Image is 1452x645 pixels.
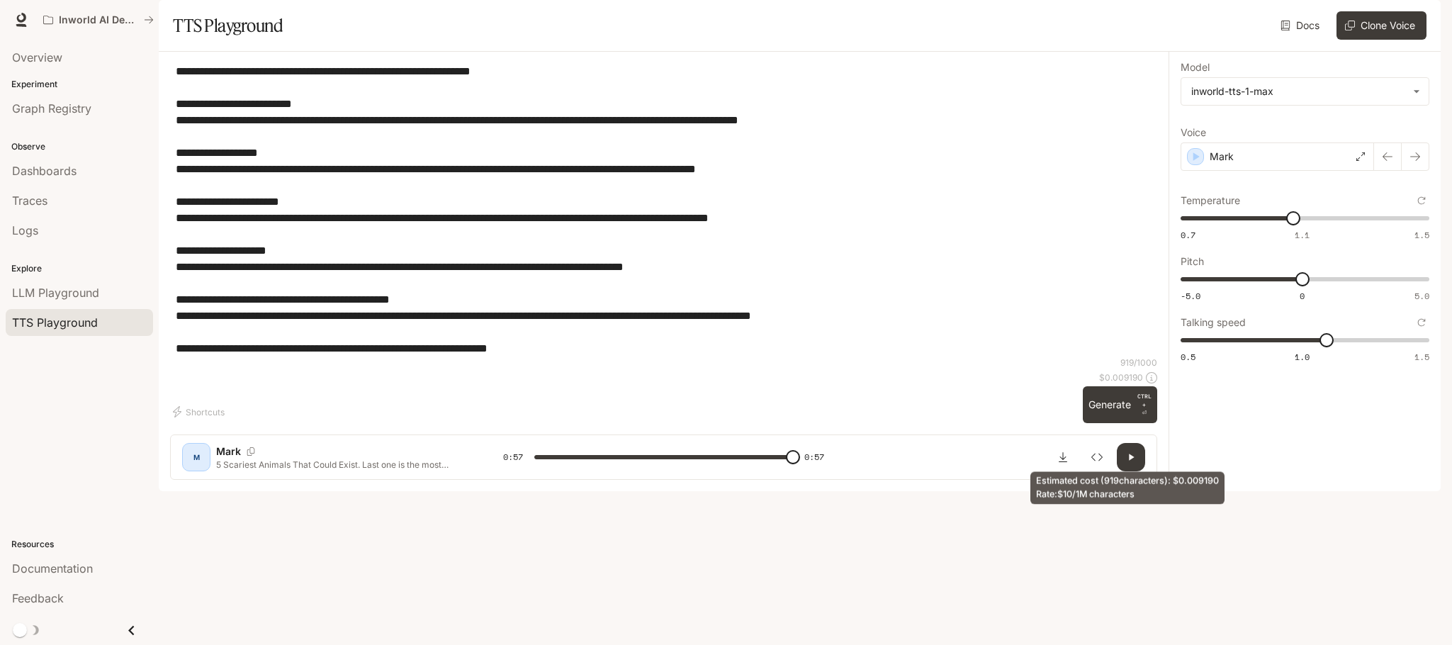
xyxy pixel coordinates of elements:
[1414,351,1429,363] span: 1.5
[59,14,138,26] p: Inworld AI Demos
[1181,351,1195,363] span: 0.5
[1181,78,1429,105] div: inworld-tts-1-max
[1181,229,1195,241] span: 0.7
[1300,290,1305,302] span: 0
[1120,357,1157,369] p: 919 / 1000
[1414,315,1429,330] button: Reset to default
[1137,392,1152,409] p: CTRL +
[1210,150,1234,164] p: Mark
[170,400,230,423] button: Shortcuts
[241,447,261,456] button: Copy Voice ID
[503,450,523,464] span: 0:57
[1191,84,1406,99] div: inworld-tts-1-max
[216,444,241,459] p: Mark
[1083,443,1111,471] button: Inspect
[1336,11,1426,40] button: Clone Voice
[1181,196,1240,206] p: Temperature
[1181,318,1246,327] p: Talking speed
[1083,386,1157,423] button: GenerateCTRL +⏎
[1181,257,1204,267] p: Pitch
[1414,229,1429,241] span: 1.5
[1181,290,1200,302] span: -5.0
[173,11,283,40] h1: TTS Playground
[185,446,208,469] div: M
[1295,229,1310,241] span: 1.1
[1414,290,1429,302] span: 5.0
[1137,392,1152,417] p: ⏎
[1181,128,1206,138] p: Voice
[1030,472,1225,505] div: Estimated cost ( 919 characters): $ 0.009190 Rate: $10/1M characters
[1295,351,1310,363] span: 1.0
[1049,443,1077,471] button: Download audio
[1278,11,1325,40] a: Docs
[37,6,160,34] button: All workspaces
[1181,62,1210,72] p: Model
[1099,371,1143,383] p: $ 0.009190
[804,450,824,464] span: 0:57
[1414,193,1429,208] button: Reset to default
[216,459,469,471] p: 5 Scariest Animals That Could Exist. Last one is the most terrifying! 5. Bone-Armored Crocodile ....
